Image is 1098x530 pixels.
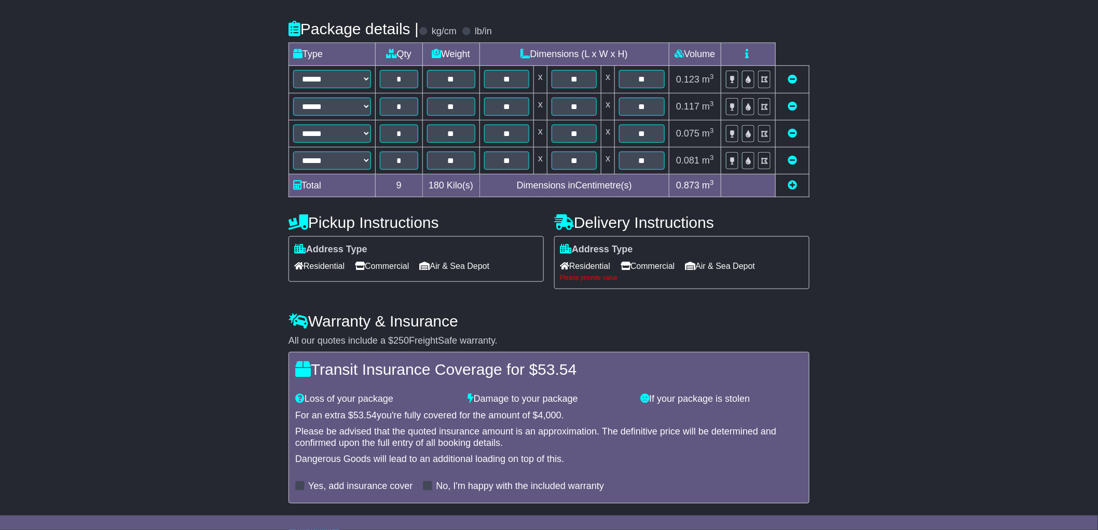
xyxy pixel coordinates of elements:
td: Qty [376,43,423,66]
label: Address Type [560,244,633,255]
div: Please be advised that the quoted insurance amount is an approximation. The definitive price will... [295,426,803,449]
td: 9 [376,174,423,197]
span: Commercial [355,258,409,274]
span: Residential [294,258,345,274]
a: Remove this item [788,128,797,139]
h4: Pickup Instructions [289,214,544,231]
span: 0.873 [676,180,699,191]
a: Add new item [788,180,797,191]
span: 180 [429,180,444,191]
a: Remove this item [788,101,797,112]
span: m [702,74,714,85]
span: m [702,128,714,139]
td: Dimensions in Centimetre(s) [479,174,669,197]
sup: 3 [710,127,714,134]
td: x [534,93,547,120]
sup: 3 [710,100,714,107]
td: Total [289,174,376,197]
h4: Transit Insurance Coverage for $ [295,361,803,378]
span: m [702,155,714,166]
span: 0.117 [676,101,699,112]
span: m [702,180,714,191]
span: 0.075 [676,128,699,139]
td: Dimensions (L x W x H) [479,43,669,66]
td: Volume [669,43,721,66]
div: Dangerous Goods will lead to an additional loading on top of this. [295,454,803,465]
span: 53.54 [538,361,577,378]
label: kg/cm [432,26,457,37]
h4: Package details | [289,20,419,37]
a: Remove this item [788,155,797,166]
td: Kilo(s) [422,174,479,197]
label: lb/in [475,26,492,37]
label: Yes, add insurance cover [308,481,413,492]
div: If your package is stolen [635,393,808,405]
td: Weight [422,43,479,66]
span: Air & Sea Depot [685,258,756,274]
div: All our quotes include a $ FreightSafe warranty. [289,335,809,347]
sup: 3 [710,154,714,161]
span: 250 [393,335,409,346]
td: x [601,120,615,147]
td: x [601,93,615,120]
h4: Warranty & Insurance [289,312,809,330]
span: m [702,101,714,112]
span: 53.54 [353,410,377,420]
td: x [534,120,547,147]
div: For an extra $ you're fully covered for the amount of $ . [295,410,803,422]
div: Damage to your package [463,393,636,405]
label: No, I'm happy with the included warranty [436,481,604,492]
a: Remove this item [788,74,797,85]
td: x [534,66,547,93]
label: Address Type [294,244,367,255]
span: 0.123 [676,74,699,85]
div: Loss of your package [290,393,463,405]
td: Type [289,43,376,66]
h4: Delivery Instructions [554,214,809,231]
td: x [601,147,615,174]
span: Residential [560,258,610,274]
sup: 3 [710,179,714,186]
td: x [534,147,547,174]
span: 4,000 [538,410,561,420]
span: 0.081 [676,155,699,166]
span: Commercial [621,258,675,274]
div: Please provide value [560,274,804,281]
sup: 3 [710,73,714,80]
span: Air & Sea Depot [420,258,490,274]
td: x [601,66,615,93]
